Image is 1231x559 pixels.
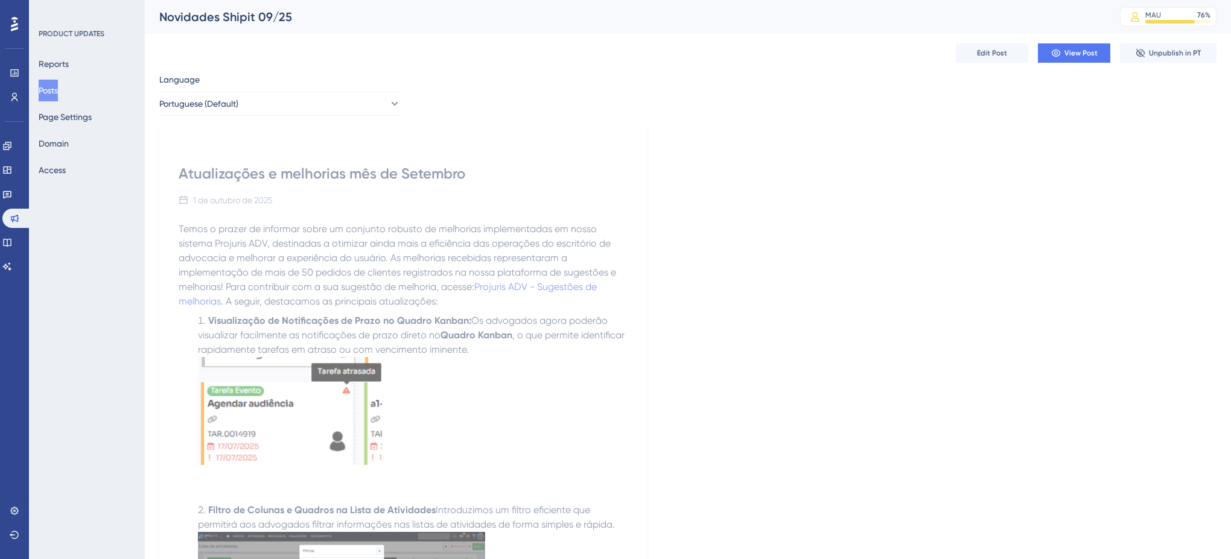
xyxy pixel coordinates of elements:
[208,504,436,516] strong: Filtro de Colunas e Quadros na Lista de Atividades
[208,315,471,326] strong: Visualização de Notificações de Prazo no Quadro Kanban:
[441,329,512,341] strong: Quadro Kanban
[1038,43,1110,63] button: View Post
[159,92,401,116] button: Portuguese (Default)
[1149,48,1201,58] span: Unpublish in PT
[39,80,58,101] button: Posts
[39,106,92,128] button: Page Settings
[39,29,104,39] div: PRODUCT UPDATES
[977,48,1007,58] span: Edit Post
[221,295,438,307] span: . A seguir, destacamos as principais atualizações:
[179,223,619,292] span: Temos o prazer de informar sobre um conjunto robusto de melhorias implementadas em nosso sistema ...
[39,159,66,181] button: Access
[179,164,628,183] div: Atualizações e melhorias mês de Setembro
[193,193,273,207] div: 1 de outubro de 2025
[1145,10,1161,20] div: MAU
[956,43,1028,63] button: Edit Post
[159,96,238,111] span: Portuguese (Default)
[159,72,200,87] span: Language
[39,53,69,75] button: Reports
[1120,43,1217,63] button: Unpublish in PT
[159,8,1090,25] div: Novidades Shipit 09/25
[1064,48,1098,58] span: View Post
[1197,10,1210,20] div: 76 %
[39,133,69,154] button: Domain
